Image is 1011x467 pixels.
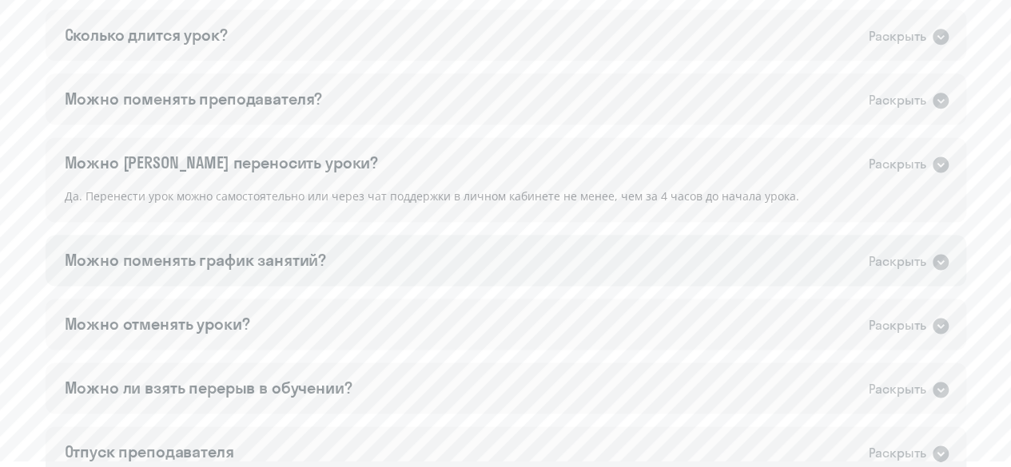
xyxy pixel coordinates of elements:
[869,251,926,271] div: Раскрыть
[869,379,926,399] div: Раскрыть
[869,154,926,174] div: Раскрыть
[65,152,378,174] div: Можно [PERSON_NAME] переносить уроки?
[869,26,926,46] div: Раскрыть
[46,187,966,222] div: Да. Перенести урок можно самостоятельно или через чат поддержки в личном кабинете не менее, чем з...
[869,90,926,110] div: Раскрыть
[869,443,926,463] div: Раскрыть
[65,88,323,110] div: Можно поменять преподавателя?
[869,315,926,335] div: Раскрыть
[65,24,228,46] div: Сколько длится урок?
[65,249,327,271] div: Можно поменять график занятий?
[65,313,250,335] div: Можно отменять уроки?
[65,441,234,463] div: Отпуск преподавателя
[65,377,352,399] div: Можно ли взять перерыв в обучении?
